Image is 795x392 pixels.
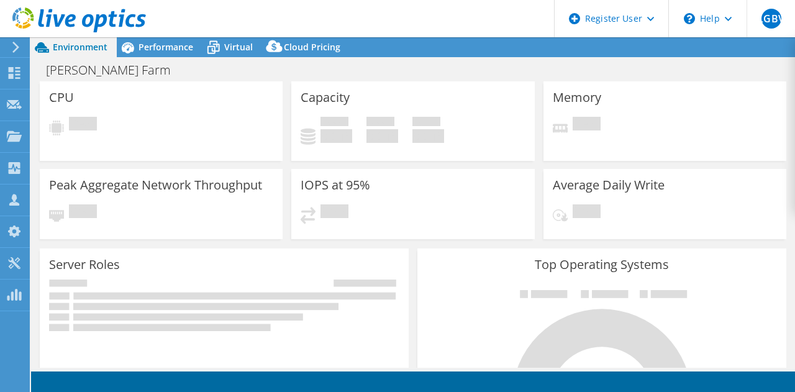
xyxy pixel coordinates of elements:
[553,178,665,192] h3: Average Daily Write
[49,258,120,271] h3: Server Roles
[284,41,340,53] span: Cloud Pricing
[224,41,253,53] span: Virtual
[412,129,444,143] h4: 0 GiB
[320,204,348,221] span: Pending
[69,117,97,134] span: Pending
[53,41,107,53] span: Environment
[40,63,190,77] h1: [PERSON_NAME] Farm
[427,258,777,271] h3: Top Operating Systems
[366,129,398,143] h4: 0 GiB
[553,91,601,104] h3: Memory
[49,91,74,104] h3: CPU
[69,204,97,221] span: Pending
[139,41,193,53] span: Performance
[320,129,352,143] h4: 0 GiB
[49,178,262,192] h3: Peak Aggregate Network Throughput
[573,204,601,221] span: Pending
[320,117,348,129] span: Used
[366,117,394,129] span: Free
[301,178,370,192] h3: IOPS at 95%
[573,117,601,134] span: Pending
[684,13,695,24] svg: \n
[301,91,350,104] h3: Capacity
[761,9,781,29] span: LGBV
[412,117,440,129] span: Total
